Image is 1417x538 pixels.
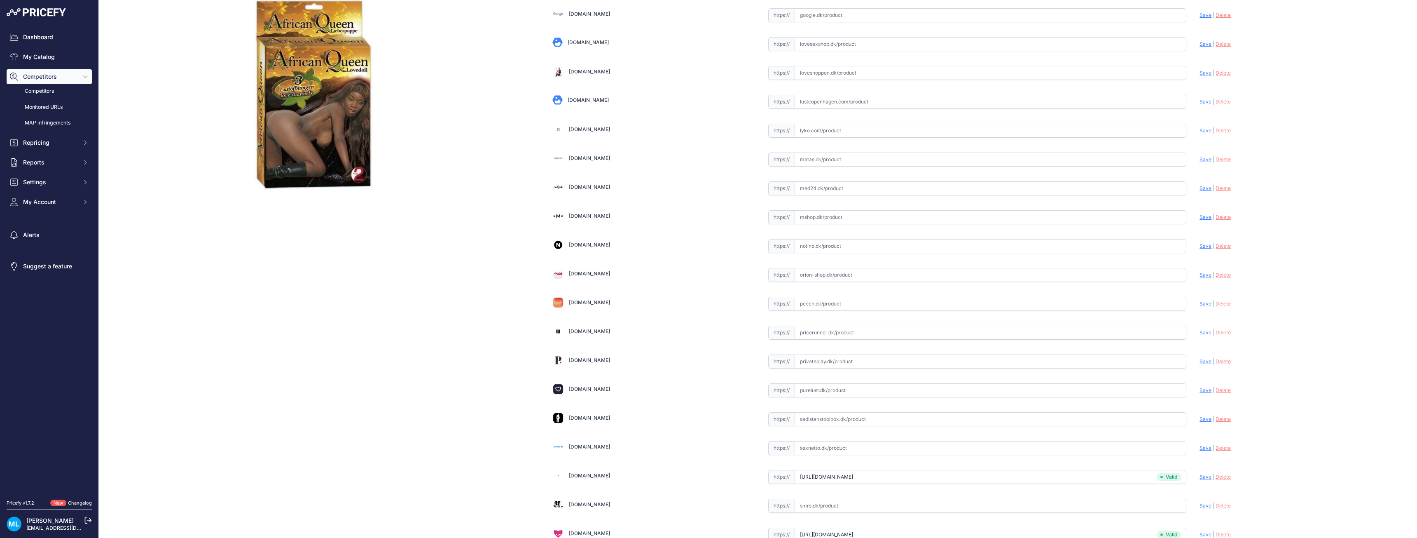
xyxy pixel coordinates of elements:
span: Competitors [23,73,77,81]
span: | [1213,243,1214,249]
a: [DOMAIN_NAME] [569,299,610,305]
span: Delete [1216,185,1231,191]
a: [DOMAIN_NAME] [569,386,610,392]
input: lovesexshop.dk/product [795,37,1187,51]
input: sexnetto.dk/product [795,441,1187,455]
a: [DOMAIN_NAME] [569,213,610,219]
span: Save [1200,41,1211,47]
span: Save [1200,214,1211,220]
button: My Account [7,195,92,209]
span: https:// [768,326,795,340]
span: Save [1200,358,1211,364]
span: | [1213,474,1214,480]
span: Save [1200,301,1211,307]
span: Save [1200,445,1211,451]
span: Save [1200,531,1211,538]
span: Delete [1216,243,1231,249]
input: orion-shop.dk/product [795,268,1187,282]
a: [DOMAIN_NAME] [569,184,610,190]
span: Save [1200,416,1211,422]
span: | [1213,445,1214,451]
span: | [1213,156,1214,162]
input: med24.dk/product [795,181,1187,195]
span: Delete [1216,358,1231,364]
a: Changelog [68,500,92,506]
span: https:// [768,124,795,138]
span: Delete [1216,156,1231,162]
a: [DOMAIN_NAME] [569,501,610,507]
span: | [1213,416,1214,422]
a: Competitors [7,84,92,99]
span: | [1213,387,1214,393]
span: https:// [768,95,795,109]
span: New [50,500,66,507]
span: https:// [768,441,795,455]
span: | [1213,531,1214,538]
span: Delete [1216,272,1231,278]
a: My Catalog [7,49,92,64]
span: https:// [768,210,795,224]
a: [DOMAIN_NAME] [569,357,610,363]
span: Delete [1216,387,1231,393]
span: Delete [1216,41,1231,47]
button: Repricing [7,135,92,150]
span: Delete [1216,127,1231,134]
span: https:// [768,383,795,397]
input: pricerunner.dk/product [795,326,1187,340]
span: | [1213,503,1214,509]
a: [DOMAIN_NAME] [569,415,610,421]
img: Pricefy Logo [7,8,66,16]
input: loveshoppen.dk/product [795,66,1187,80]
span: Settings [23,178,77,186]
span: Save [1200,474,1211,480]
span: https:// [768,153,795,167]
input: peech.dk/product [795,297,1187,311]
a: Monitored URLs [7,100,92,115]
span: https:// [768,412,795,426]
span: Save [1200,70,1211,76]
span: Delete [1216,301,1231,307]
button: Competitors [7,69,92,84]
span: Save [1200,243,1211,249]
span: https:// [768,66,795,80]
a: [DOMAIN_NAME] [569,242,610,248]
button: Reports [7,155,92,170]
span: https:// [768,470,795,484]
span: | [1213,358,1214,364]
input: sinful.dk/product [795,470,1187,484]
input: google.dk/product [795,8,1187,22]
span: Save [1200,272,1211,278]
a: [DOMAIN_NAME] [568,39,609,45]
span: | [1213,41,1214,47]
button: Settings [7,175,92,190]
a: MAP infringements [7,116,92,130]
span: https:// [768,239,795,253]
span: Save [1200,329,1211,336]
span: | [1213,329,1214,336]
span: Reports [23,158,77,167]
a: [EMAIL_ADDRESS][DOMAIN_NAME] [26,525,112,531]
span: https:// [768,499,795,513]
span: Save [1200,12,1211,18]
input: sadistenstoolbox.dk/product [795,412,1187,426]
nav: Sidebar [7,30,92,490]
span: Save [1200,503,1211,509]
span: Save [1200,127,1211,134]
a: [PERSON_NAME] [26,517,74,524]
a: Alerts [7,228,92,242]
span: Save [1200,156,1211,162]
span: Delete [1216,503,1231,509]
span: https:// [768,181,795,195]
span: Save [1200,185,1211,191]
span: Repricing [23,139,77,147]
span: https:// [768,297,795,311]
a: Suggest a feature [7,259,92,274]
a: [DOMAIN_NAME] [569,68,610,75]
a: [DOMAIN_NAME] [569,270,610,277]
input: matas.dk/product [795,153,1187,167]
span: Delete [1216,416,1231,422]
span: | [1213,272,1214,278]
span: Delete [1216,531,1231,538]
a: [DOMAIN_NAME] [569,444,610,450]
a: [DOMAIN_NAME] [569,328,610,334]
